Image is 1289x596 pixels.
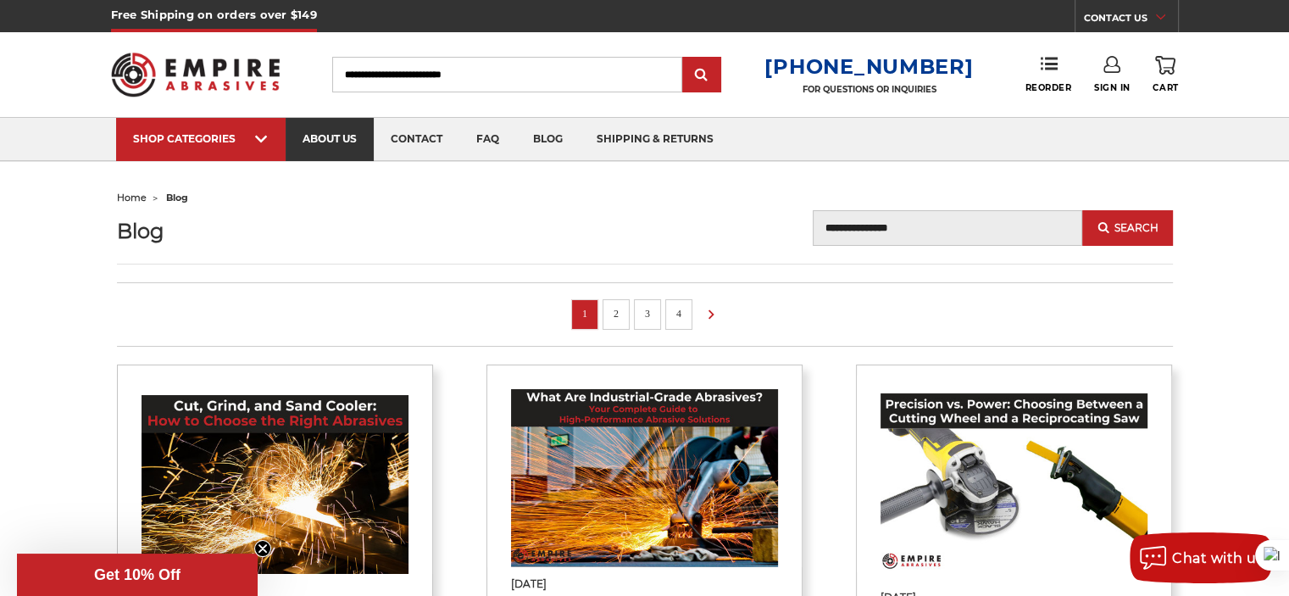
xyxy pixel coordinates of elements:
a: shipping & returns [580,118,731,161]
a: Reorder [1025,56,1071,92]
img: Cut, Grind, and Sand Cooler: How to Choose the Right Abrasives [142,395,409,573]
span: [DATE] [511,577,779,592]
a: 2 [608,304,625,323]
img: Empire Abrasives [111,42,281,108]
a: faq [459,118,516,161]
span: Search [1114,222,1158,234]
a: home [117,192,147,203]
a: about us [286,118,374,161]
p: FOR QUESTIONS OR INQUIRIES [764,84,973,95]
div: Get 10% OffClose teaser [17,554,258,596]
span: blog [166,192,188,203]
span: Chat with us [1172,550,1264,566]
button: Search [1082,210,1172,246]
input: Submit [685,58,719,92]
h1: Blog [117,220,434,242]
a: 4 [670,304,687,323]
span: Get 10% Off [94,566,181,583]
img: What Are Industrial-Grade Abrasives? Your Complete Guide to High-Performance Abrasive Solutions [511,389,779,567]
a: [PHONE_NUMBER] [764,54,973,79]
a: blog [516,118,580,161]
a: 3 [639,304,656,323]
span: Reorder [1025,82,1071,93]
button: Close teaser [254,540,271,557]
a: CONTACT US [1084,8,1178,32]
a: 1 [576,304,593,323]
div: SHOP CATEGORIES [133,132,269,145]
a: Cart [1153,56,1178,93]
span: Sign In [1094,82,1131,93]
button: Chat with us [1130,532,1272,583]
a: contact [374,118,459,161]
span: Cart [1153,82,1178,93]
img: Precision vs. Power: Choosing Between a Cutting Wheel and a Reciprocating Saw [881,393,1148,571]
